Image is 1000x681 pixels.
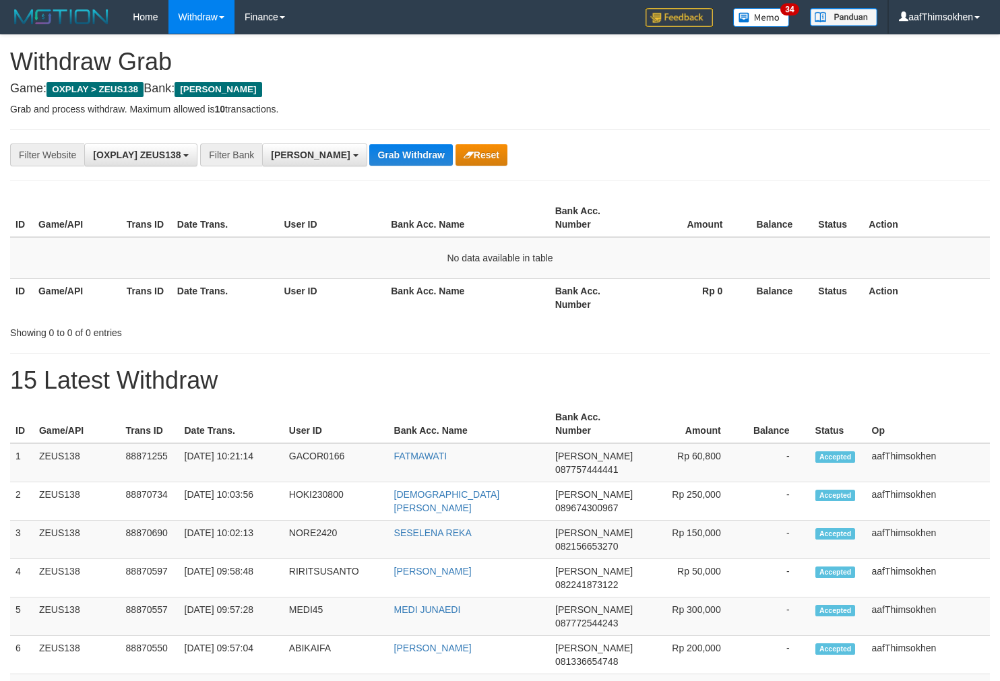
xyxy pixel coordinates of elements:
span: Copy 082156653270 to clipboard [555,541,618,552]
td: Rp 150,000 [638,521,741,559]
td: ZEUS138 [34,443,121,482]
a: [PERSON_NAME] [394,643,472,653]
button: Grab Withdraw [369,144,452,166]
th: Bank Acc. Name [385,199,550,237]
th: Trans ID [121,199,172,237]
td: - [741,443,810,482]
img: Button%20Memo.svg [733,8,790,27]
td: [DATE] 09:57:28 [179,597,284,636]
td: aafThimsokhen [867,443,990,482]
span: Accepted [815,643,856,655]
th: Balance [743,278,813,317]
td: [DATE] 09:58:48 [179,559,284,597]
span: [PERSON_NAME] [555,566,633,577]
th: Amount [638,199,743,237]
th: Amount [638,405,741,443]
th: Game/API [33,199,121,237]
td: ZEUS138 [34,636,121,674]
th: ID [10,405,34,443]
span: Accepted [815,605,856,616]
th: Op [867,405,990,443]
td: [DATE] 10:02:13 [179,521,284,559]
td: aafThimsokhen [867,559,990,597]
a: [DEMOGRAPHIC_DATA][PERSON_NAME] [394,489,500,513]
td: 88870734 [121,482,179,521]
h1: 15 Latest Withdraw [10,367,990,394]
td: 88870690 [121,521,179,559]
th: Balance [741,405,810,443]
td: - [741,559,810,597]
th: Action [863,199,990,237]
td: GACOR0166 [284,443,389,482]
td: 2 [10,482,34,521]
td: 6 [10,636,34,674]
span: [PERSON_NAME] [555,643,633,653]
th: Balance [743,199,813,237]
th: Game/API [34,405,121,443]
th: Action [863,278,990,317]
span: Accepted [815,490,856,501]
th: Rp 0 [638,278,743,317]
td: ZEUS138 [34,482,121,521]
td: RIRITSUSANTO [284,559,389,597]
span: Copy 087772544243 to clipboard [555,618,618,628]
th: Date Trans. [172,199,279,237]
span: [PERSON_NAME] [555,451,633,461]
strong: 10 [214,104,225,115]
h4: Game: Bank: [10,82,990,96]
th: Status [813,278,863,317]
th: User ID [279,278,386,317]
td: Rp 60,800 [638,443,741,482]
td: HOKI230800 [284,482,389,521]
button: [OXPLAY] ZEUS138 [84,143,197,166]
h1: Withdraw Grab [10,48,990,75]
a: SESELENA REKA [394,527,472,538]
td: - [741,597,810,636]
td: [DATE] 10:03:56 [179,482,284,521]
th: ID [10,199,33,237]
th: Bank Acc. Number [550,199,638,237]
span: Copy 087757444441 to clipboard [555,464,618,475]
div: Filter Bank [200,143,262,166]
td: ABIKAIFA [284,636,389,674]
th: Bank Acc. Name [385,278,550,317]
span: [OXPLAY] ZEUS138 [93,150,181,160]
button: Reset [456,144,507,166]
img: panduan.png [810,8,877,26]
td: aafThimsokhen [867,482,990,521]
a: [PERSON_NAME] [394,566,472,577]
td: Rp 50,000 [638,559,741,597]
td: 88870597 [121,559,179,597]
span: [PERSON_NAME] [555,527,633,538]
span: OXPLAY > ZEUS138 [46,82,144,97]
img: MOTION_logo.png [10,7,113,27]
th: Bank Acc. Number [550,405,638,443]
img: Feedback.jpg [646,8,713,27]
p: Grab and process withdraw. Maximum allowed is transactions. [10,102,990,116]
td: Rp 250,000 [638,482,741,521]
td: 88870557 [121,597,179,636]
button: [PERSON_NAME] [262,143,367,166]
th: Date Trans. [179,405,284,443]
span: [PERSON_NAME] [555,489,633,500]
td: - [741,636,810,674]
td: NORE2420 [284,521,389,559]
td: ZEUS138 [34,521,121,559]
td: No data available in table [10,237,990,279]
span: Accepted [815,566,856,578]
span: Copy 089674300967 to clipboard [555,502,618,513]
span: 34 [780,3,799,15]
td: aafThimsokhen [867,636,990,674]
a: FATMAWATI [394,451,447,461]
th: Trans ID [121,405,179,443]
a: MEDI JUNAEDI [394,604,461,615]
td: 1 [10,443,34,482]
div: Filter Website [10,143,84,166]
td: 88871255 [121,443,179,482]
td: Rp 200,000 [638,636,741,674]
td: aafThimsokhen [867,521,990,559]
td: MEDI45 [284,597,389,636]
td: - [741,482,810,521]
td: [DATE] 09:57:04 [179,636,284,674]
th: ID [10,278,33,317]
